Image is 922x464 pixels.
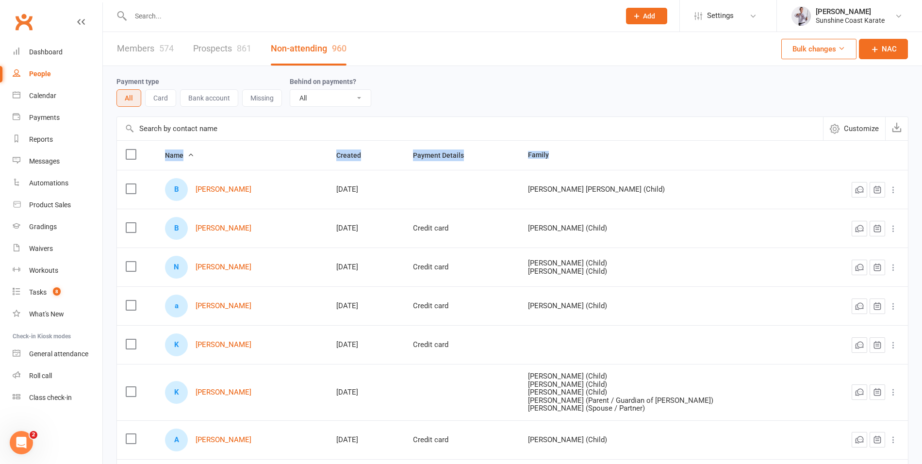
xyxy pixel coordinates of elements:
[145,89,176,107] button: Card
[413,151,475,159] span: Payment Details
[29,70,51,78] div: People
[29,135,53,143] div: Reports
[116,78,159,85] label: Payment type
[707,5,734,27] span: Settings
[159,43,174,53] div: 574
[116,89,141,107] button: All
[336,436,395,444] div: [DATE]
[336,263,395,271] div: [DATE]
[13,172,102,194] a: Automations
[180,89,238,107] button: Bank account
[844,123,879,134] span: Customize
[413,436,510,444] div: Credit card
[13,150,102,172] a: Messages
[13,260,102,282] a: Workouts
[29,48,63,56] div: Dashboard
[29,350,88,358] div: General attendance
[336,151,372,159] span: Created
[13,41,102,63] a: Dashboard
[196,224,251,232] a: [PERSON_NAME]
[165,149,194,161] button: Name
[781,39,856,59] button: Bulk changes
[196,341,251,349] a: [PERSON_NAME]
[29,245,53,252] div: Waivers
[13,129,102,150] a: Reports
[528,185,805,194] div: [PERSON_NAME] [PERSON_NAME] (Child)
[413,224,510,232] div: Credit card
[528,381,805,389] div: [PERSON_NAME] (Child)
[290,78,356,85] label: Behind on payments?
[196,263,251,271] a: [PERSON_NAME]
[29,372,52,380] div: Roll call
[413,302,510,310] div: Credit card
[13,303,102,325] a: What's New
[196,185,251,194] a: [PERSON_NAME]
[643,12,655,20] span: Add
[29,201,71,209] div: Product Sales
[271,32,346,66] a: Non-attending960
[13,107,102,129] a: Payments
[193,32,251,66] a: Prospects861
[528,302,805,310] div: [PERSON_NAME] (Child)
[336,149,372,161] button: Created
[237,43,251,53] div: 861
[29,310,64,318] div: What's New
[165,333,188,356] div: Katie
[816,16,885,25] div: Sunshine Coast Karate
[859,39,908,59] a: NAC
[823,117,885,140] button: Customize
[528,397,805,405] div: [PERSON_NAME] (Parent / Guardian of [PERSON_NAME])
[53,287,61,296] span: 8
[165,429,188,451] div: Amber
[13,194,102,216] a: Product Sales
[413,341,510,349] div: Credit card
[13,238,102,260] a: Waivers
[30,431,37,439] span: 2
[528,372,805,381] div: [PERSON_NAME] (Child)
[29,288,47,296] div: Tasks
[165,256,188,279] div: Nash
[528,259,805,267] div: [PERSON_NAME] (Child)
[196,302,251,310] a: [PERSON_NAME]
[13,343,102,365] a: General attendance kiosk mode
[29,92,56,99] div: Calendar
[528,404,805,413] div: [PERSON_NAME] (Spouse / Partner)
[626,8,667,24] button: Add
[332,43,346,53] div: 960
[128,9,613,23] input: Search...
[29,223,57,231] div: Gradings
[336,341,395,349] div: [DATE]
[165,217,188,240] div: Belinda
[13,387,102,409] a: Class kiosk mode
[816,7,885,16] div: [PERSON_NAME]
[336,185,395,194] div: [DATE]
[29,114,60,121] div: Payments
[519,141,814,170] th: Family
[528,267,805,276] div: [PERSON_NAME] (Child)
[791,6,811,26] img: thumb_image1623729628.png
[528,436,805,444] div: [PERSON_NAME] (Child)
[336,224,395,232] div: [DATE]
[165,381,188,404] div: Kelly
[29,157,60,165] div: Messages
[13,85,102,107] a: Calendar
[10,431,33,454] iframe: Intercom live chat
[196,436,251,444] a: [PERSON_NAME]
[336,388,395,397] div: [DATE]
[29,266,58,274] div: Workouts
[117,117,823,140] input: Search by contact name
[165,295,188,317] div: aloha
[12,10,36,34] a: Clubworx
[413,263,510,271] div: Credit card
[165,151,194,159] span: Name
[13,216,102,238] a: Gradings
[196,388,251,397] a: [PERSON_NAME]
[13,365,102,387] a: Roll call
[528,388,805,397] div: [PERSON_NAME] (Child)
[117,32,174,66] a: Members574
[882,43,897,55] span: NAC
[29,179,68,187] div: Automations
[242,89,282,107] button: Missing
[165,178,188,201] div: Bushra
[528,224,805,232] div: [PERSON_NAME] (Child)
